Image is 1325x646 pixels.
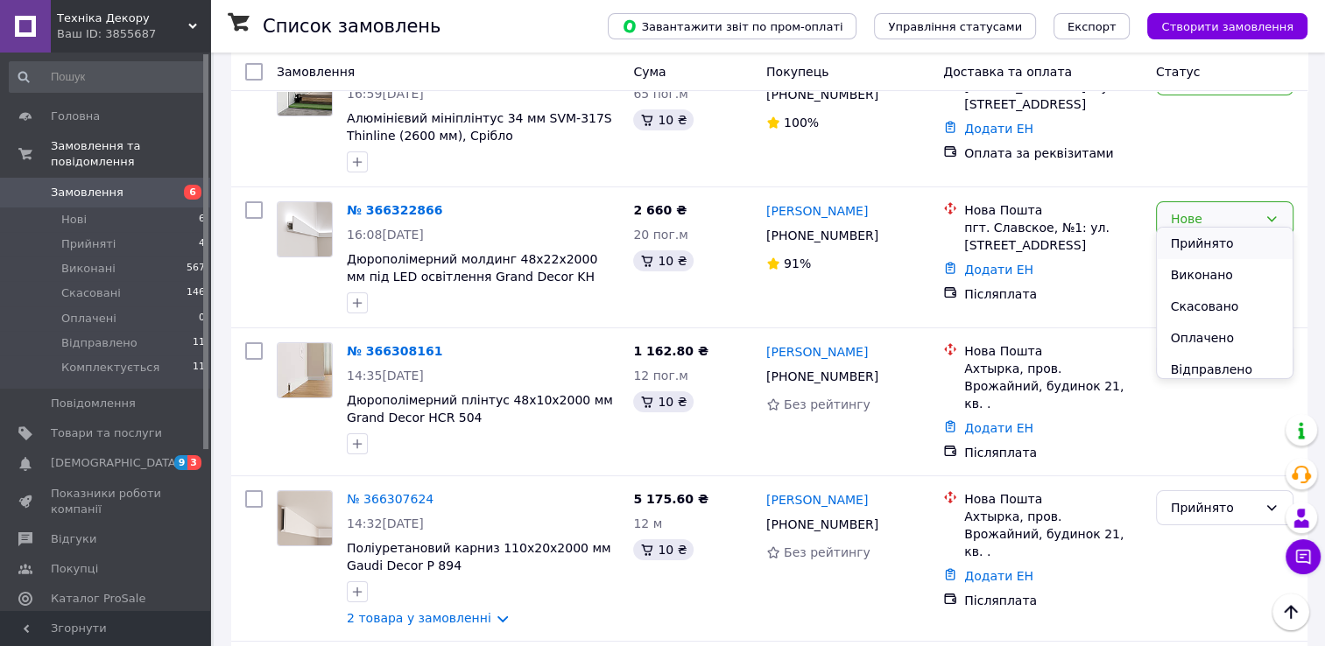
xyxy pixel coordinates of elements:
button: Експорт [1054,13,1131,39]
button: Завантажити звіт по пром-оплаті [608,13,856,39]
span: 14:32[DATE] [347,516,424,530]
a: Фото товару [277,342,333,398]
span: Доставка та оплата [943,65,1072,79]
span: 9 [174,455,188,470]
button: Управління статусами [874,13,1036,39]
div: [PHONE_NUMBER] [763,512,882,537]
span: Без рейтингу [784,545,870,559]
a: № 366308161 [347,344,442,358]
div: Ахтырка, пров. Врожайний, будинок 21, кв. . [964,360,1142,412]
span: 11 [193,335,205,351]
div: Нова Пошта [964,201,1142,219]
span: 567 [187,261,205,277]
img: Фото товару [278,202,332,256]
span: Поліуретановий карниз 110x20x2000 мм Gaudi Decor P 894 [347,541,610,572]
div: Післяплата [964,592,1142,609]
span: Управління статусами [888,20,1022,33]
div: 10 ₴ [633,391,694,412]
div: Ваш ID: 3855687 [57,26,210,42]
div: [STREET_ADDRESS]: вул. [STREET_ADDRESS] [964,78,1142,113]
a: Додати ЕН [964,421,1033,435]
span: Оплачені [61,311,116,327]
a: Додати ЕН [964,122,1033,136]
img: Фото товару [278,491,332,545]
span: 11 [193,360,205,376]
span: 14:35[DATE] [347,369,424,383]
span: Прийняті [61,236,116,252]
span: Товари та послуги [51,425,162,441]
span: Техніка Декору [57,11,188,26]
span: 100% [784,116,819,130]
img: Фото товару [278,343,332,397]
a: [PERSON_NAME] [766,491,868,509]
span: Комплектується [61,360,159,376]
span: 2 660 ₴ [633,203,687,217]
span: 6 [184,185,201,200]
a: [PERSON_NAME] [766,202,868,220]
span: 3 [187,455,201,470]
span: 146 [187,285,205,301]
span: Завантажити звіт по пром-оплаті [622,18,842,34]
span: Відгуки [51,531,96,547]
span: [DEMOGRAPHIC_DATA] [51,455,180,471]
span: 16:59[DATE] [347,87,424,101]
a: № 366307624 [347,492,433,506]
span: Каталог ProSale [51,591,145,607]
div: Нова Пошта [964,342,1142,360]
span: Покупці [51,561,98,577]
a: № 366322866 [347,203,442,217]
li: Відправлено [1157,354,1293,385]
span: 12 пог.м [633,369,687,383]
div: Оплата за реквізитами [964,144,1142,162]
li: Виконано [1157,259,1293,291]
span: Статус [1156,65,1201,79]
span: 91% [784,256,811,270]
div: Нове [1171,209,1258,228]
span: 20 пог.м [633,228,687,242]
li: Скасовано [1157,291,1293,322]
a: Додати ЕН [964,569,1033,583]
span: Замовлення [51,185,123,200]
button: Чат з покупцем [1286,539,1321,574]
button: Наверх [1272,593,1309,630]
span: Замовлення [277,65,355,79]
a: Фото товару [277,201,333,257]
span: Cума [633,65,666,79]
div: Післяплата [964,444,1142,461]
button: Створити замовлення [1147,13,1307,39]
a: Створити замовлення [1130,18,1307,32]
div: 10 ₴ [633,250,694,271]
a: [PERSON_NAME] [766,343,868,361]
a: Фото товару [277,490,333,546]
span: 0 [199,311,205,327]
span: Створити замовлення [1161,20,1293,33]
div: 10 ₴ [633,109,694,130]
span: 12 м [633,516,662,530]
span: Головна [51,109,100,124]
div: 10 ₴ [633,539,694,560]
a: Алюмінієвий мініплінтус 34 мм SVM-317S Thinline (2600 мм), Срібло [347,111,612,143]
div: [PHONE_NUMBER] [763,364,882,389]
a: Дюрополімерний молдинг 48x22x2000 мм під LED освітлення Grand Decor KH 903 [347,252,597,301]
span: 6 [199,212,205,228]
a: 2 товара у замовленні [347,611,491,625]
span: Замовлення та повідомлення [51,138,210,170]
span: 4 [199,236,205,252]
span: Без рейтингу [784,397,870,411]
div: Ахтырка, пров. Врожайний, будинок 21, кв. . [964,508,1142,560]
span: Нові [61,212,87,228]
span: 16:08[DATE] [347,228,424,242]
a: Дюрополімерний плінтус 48x10x2000 мм Grand Decor HCR 504 [347,393,613,425]
li: Оплачено [1157,322,1293,354]
span: 65 пог.м [633,87,687,101]
span: 5 175.60 ₴ [633,492,708,506]
span: Повідомлення [51,396,136,411]
span: Виконані [61,261,116,277]
a: Додати ЕН [964,263,1033,277]
div: [PHONE_NUMBER] [763,82,882,107]
div: Прийнято [1171,498,1258,517]
span: 1 162.80 ₴ [633,344,708,358]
